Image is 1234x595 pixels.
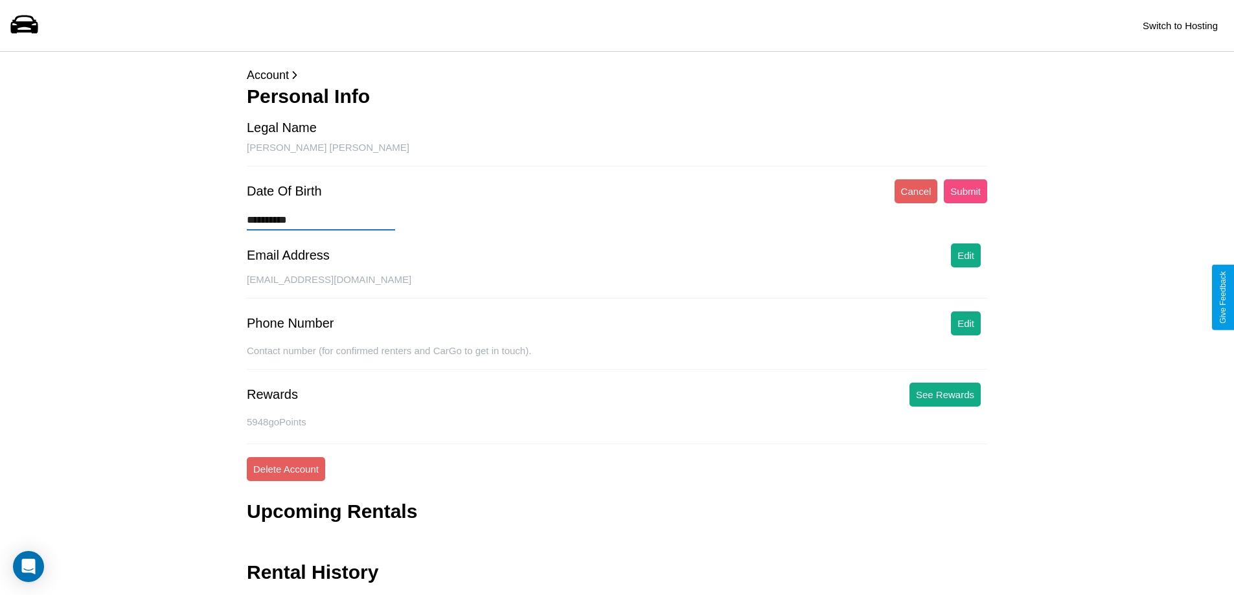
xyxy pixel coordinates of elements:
[247,120,317,135] div: Legal Name
[247,413,987,431] p: 5948 goPoints
[247,316,334,331] div: Phone Number
[247,184,322,199] div: Date Of Birth
[944,179,987,203] button: Submit
[895,179,938,203] button: Cancel
[247,387,298,402] div: Rewards
[909,383,981,407] button: See Rewards
[1218,271,1228,324] div: Give Feedback
[247,500,417,522] h3: Upcoming Rentals
[951,311,981,335] button: Edit
[1136,14,1224,38] button: Switch to Hosting
[247,85,987,107] h3: Personal Info
[247,457,325,481] button: Delete Account
[247,561,378,583] h3: Rental History
[951,243,981,267] button: Edit
[247,274,987,298] div: [EMAIL_ADDRESS][DOMAIN_NAME]
[247,345,987,370] div: Contact number (for confirmed renters and CarGo to get in touch).
[247,65,987,85] p: Account
[13,551,44,582] div: Open Intercom Messenger
[247,248,330,263] div: Email Address
[247,142,987,166] div: [PERSON_NAME] [PERSON_NAME]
